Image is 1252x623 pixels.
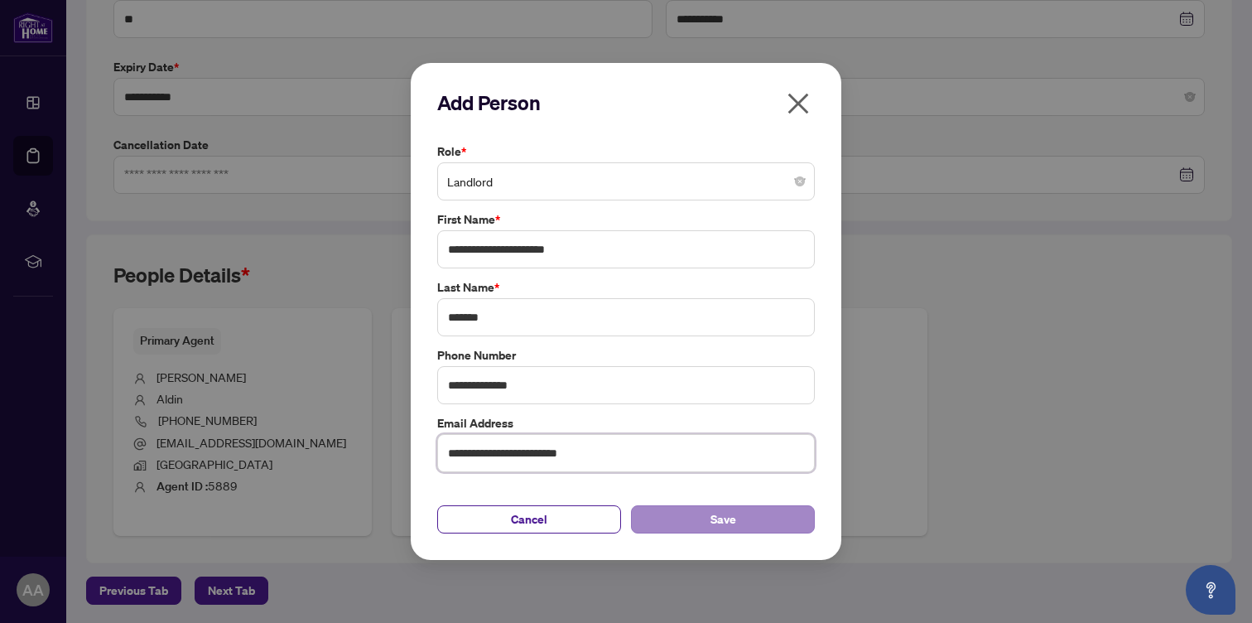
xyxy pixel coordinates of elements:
span: close [785,90,811,117]
h2: Add Person [437,89,815,116]
label: Phone Number [437,346,815,365]
label: First Name [437,210,815,229]
span: close-circle [795,176,805,186]
label: Role [437,142,815,161]
span: Cancel [511,506,547,533]
span: Save [710,506,736,533]
button: Cancel [437,505,621,534]
span: Landlord [447,166,805,197]
label: Last Name [437,278,815,297]
button: Open asap [1186,565,1235,615]
label: Email Address [437,414,815,432]
button: Save [631,505,815,534]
